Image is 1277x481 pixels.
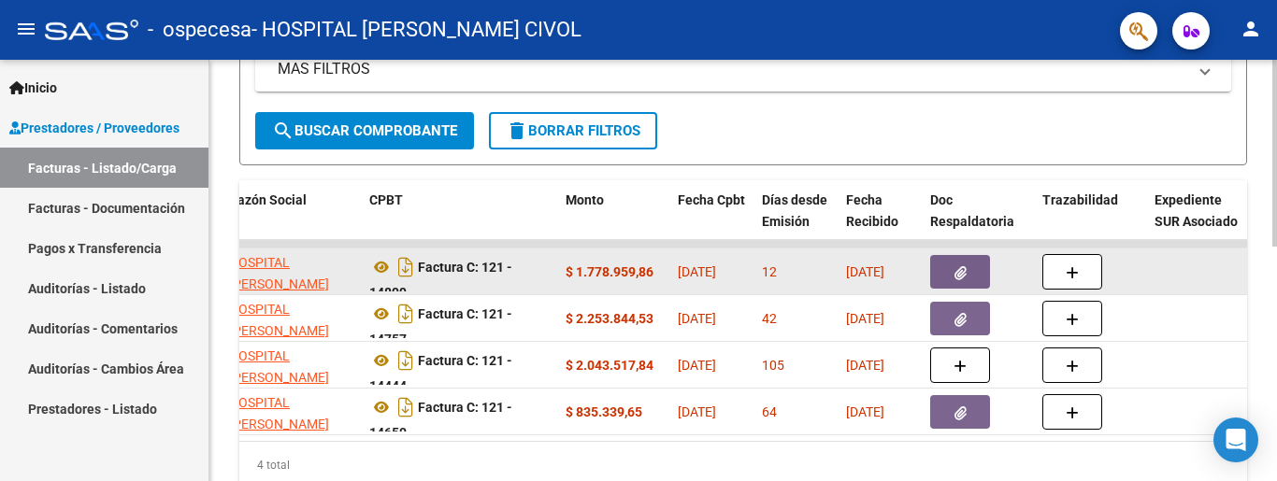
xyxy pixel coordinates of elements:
[229,299,354,338] div: 30545850474
[229,252,354,291] div: 30545850474
[1240,18,1262,40] mat-icon: person
[148,9,251,50] span: - ospecesa
[1155,192,1238,229] span: Expediente SUR Asociado
[278,59,1186,79] mat-panel-title: MAS FILTROS
[846,358,884,373] span: [DATE]
[229,348,329,406] span: HOSPITAL [PERSON_NAME] CIVOL
[923,180,1035,262] datatable-header-cell: Doc Respaldatoria
[678,311,716,326] span: [DATE]
[566,358,653,373] strong: $ 2.043.517,84
[229,192,307,207] span: Razón Social
[762,311,777,326] span: 42
[762,358,784,373] span: 105
[229,346,354,385] div: 30545850474
[229,302,329,360] span: HOSPITAL [PERSON_NAME] CIVOL
[255,47,1231,92] mat-expansion-panel-header: MAS FILTROS
[670,180,754,262] datatable-header-cell: Fecha Cpbt
[846,264,884,279] span: [DATE]
[394,299,418,329] i: Descargar documento
[369,306,512,347] strong: Factura C: 121 - 14757
[566,404,642,419] strong: $ 835.339,65
[839,180,923,262] datatable-header-cell: Fecha Recibido
[678,404,716,419] span: [DATE]
[394,346,418,375] i: Descargar documento
[678,358,716,373] span: [DATE]
[369,260,512,300] strong: Factura C: 121 - 14899
[1035,180,1147,262] datatable-header-cell: Trazabilidad
[566,192,604,207] span: Monto
[762,192,827,229] span: Días desde Emisión
[489,112,657,149] button: Borrar Filtros
[369,353,512,393] strong: Factura C: 121 - 14444
[394,392,418,422] i: Descargar documento
[846,192,898,229] span: Fecha Recibido
[1147,180,1250,262] datatable-header-cell: Expediente SUR Asociado
[754,180,839,262] datatable-header-cell: Días desde Emisión
[229,392,354,431] div: 30545850474
[846,404,884,419] span: [DATE]
[506,122,640,139] span: Borrar Filtros
[1042,192,1118,207] span: Trazabilidad
[678,192,745,207] span: Fecha Cpbt
[251,9,581,50] span: - HOSPITAL [PERSON_NAME] CIVOL
[255,112,474,149] button: Buscar Comprobante
[362,180,558,262] datatable-header-cell: CPBT
[762,264,777,279] span: 12
[369,400,512,440] strong: Factura C: 121 - 14650
[846,311,884,326] span: [DATE]
[9,118,179,138] span: Prestadores / Proveedores
[506,120,528,142] mat-icon: delete
[566,311,653,326] strong: $ 2.253.844,53
[229,255,329,313] span: HOSPITAL [PERSON_NAME] CIVOL
[369,192,403,207] span: CPBT
[762,404,777,419] span: 64
[930,192,1014,229] span: Doc Respaldatoria
[566,264,653,279] strong: $ 1.778.959,86
[229,395,329,453] span: HOSPITAL [PERSON_NAME] CIVOL
[15,18,37,40] mat-icon: menu
[558,180,670,262] datatable-header-cell: Monto
[678,264,716,279] span: [DATE]
[9,78,57,98] span: Inicio
[272,122,457,139] span: Buscar Comprobante
[394,252,418,282] i: Descargar documento
[272,120,294,142] mat-icon: search
[222,180,362,262] datatable-header-cell: Razón Social
[1213,417,1258,462] div: Open Intercom Messenger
